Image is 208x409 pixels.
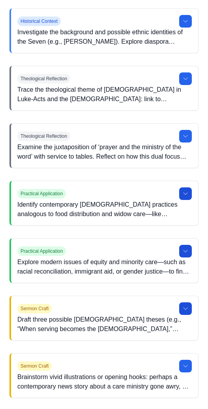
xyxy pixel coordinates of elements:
[17,246,66,256] span: Practical Application
[17,17,61,26] span: Historical Context
[17,143,192,161] p: Examine the juxtaposition of ‘prayer and the ministry of the word’ with service to tables. Reflec...
[17,189,66,198] span: Practical Application
[17,28,192,46] p: Investigate the background and possible ethnic identities of the Seven (e.g., [PERSON_NAME]). Exp...
[17,257,192,276] p: Explore modern issues of equity and minority care—such as racial reconciliation, immigrant aid, o...
[17,131,70,141] span: Theological Reflection
[17,74,70,83] span: Theological Reflection
[17,361,52,371] span: Sermon Craft
[17,200,192,219] p: Identify contemporary [DEMOGRAPHIC_DATA] practices analogous to food distribution and widow care—...
[17,315,192,334] p: Draft three possible [DEMOGRAPHIC_DATA] theses (e.g., “When serving becomes the [DEMOGRAPHIC_DATA...
[17,304,52,313] span: Sermon Craft
[17,85,192,104] p: Trace the theological theme of [DEMOGRAPHIC_DATA] in Luke-Acts and the [DEMOGRAPHIC_DATA]: link t...
[17,372,192,391] p: Brainstorm vivid illustrations or opening hooks: perhaps a contemporary news story about a care m...
[169,370,199,400] iframe: Drift Widget Chat Controller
